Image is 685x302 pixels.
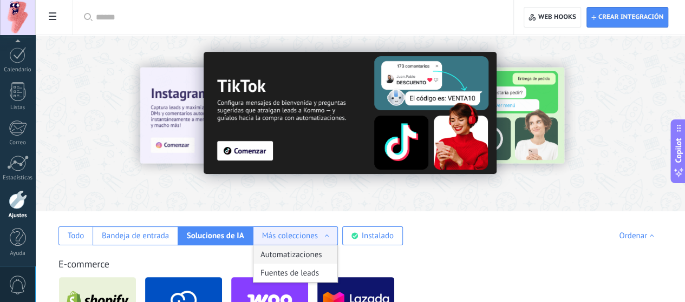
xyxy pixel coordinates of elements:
[538,13,576,22] span: Web hooks
[262,231,318,241] div: Más colecciones
[58,258,109,270] a: E-commerce
[598,13,663,22] span: Crear integración
[673,138,684,163] span: Copilot
[2,139,34,146] div: Correo
[253,245,337,264] div: Automatizaciones
[2,212,34,219] div: Ajustes
[102,231,169,241] div: Bandeja de entrada
[362,231,394,241] div: Instalado
[2,250,34,257] div: Ayuda
[2,66,34,73] div: Calendario
[586,7,668,28] button: Crear integración
[2,175,34,182] div: Estadísticas
[2,104,34,111] div: Listas
[619,231,657,241] div: Ordenar
[524,7,580,28] button: Web hooks
[253,264,337,282] div: Fuentes de leads
[187,231,244,241] div: Soluciones de IA
[204,52,497,174] img: Slide 2
[68,231,84,241] div: Todo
